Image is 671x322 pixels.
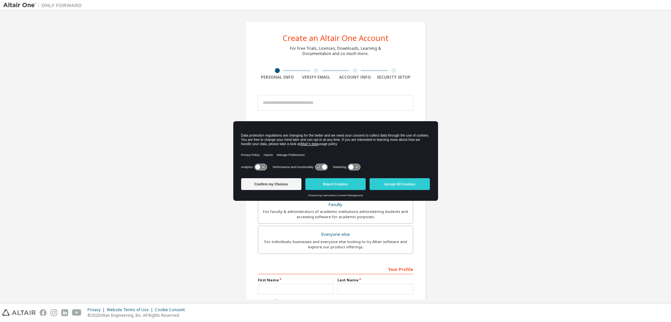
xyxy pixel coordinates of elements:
[50,309,57,316] img: instagram.svg
[262,230,409,239] div: Everyone else
[297,75,336,80] div: Verify Email
[335,75,374,80] div: Account Info
[87,307,107,313] div: Privacy
[283,34,389,42] div: Create an Altair One Account
[72,309,82,316] img: youtube.svg
[262,239,409,250] div: For individuals, businesses and everyone else looking to try Altair software and explore our prod...
[258,264,413,274] div: Your Profile
[374,75,413,80] div: Security Setup
[87,313,189,318] p: © 2025 Altair Engineering, Inc. All Rights Reserved.
[258,118,413,128] div: Account Type
[61,309,68,316] img: linkedin.svg
[258,277,334,283] label: First Name
[337,277,413,283] label: Last Name
[290,46,381,56] div: For Free Trials, Licenses, Downloads, Learning & Documentation and so much more.
[262,200,409,209] div: Faculty
[258,298,413,304] label: Job Title
[155,307,189,313] div: Cookie Consent
[258,75,297,80] div: Personal Info
[40,309,47,316] img: facebook.svg
[3,2,85,9] img: Altair One
[262,209,409,219] div: For faculty & administrators of academic institutions administering students and accessing softwa...
[2,309,36,316] img: altair_logo.svg
[107,307,155,313] div: Website Terms of Use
